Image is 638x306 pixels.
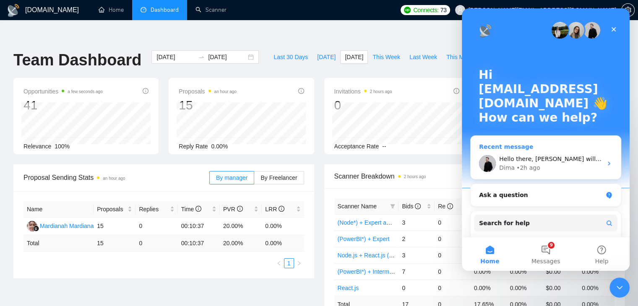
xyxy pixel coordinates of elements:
[368,50,405,64] button: This Week
[276,261,281,266] span: left
[398,280,435,296] td: 0
[262,235,304,252] td: 0.00 %
[112,229,168,262] button: Help
[402,203,421,210] span: Bids
[55,155,78,164] div: • 2h ago
[23,201,94,218] th: Name
[284,258,294,268] li: 1
[179,86,237,96] span: Proposals
[435,214,471,231] td: 0
[312,50,340,64] button: [DATE]
[214,89,237,94] time: an hour ago
[55,143,70,150] span: 100%
[17,182,141,191] div: Ask a question
[139,205,168,214] span: Replies
[17,210,68,219] span: Search for help
[216,174,247,181] span: By manager
[284,259,294,268] a: 1
[273,52,308,62] span: Last 30 Days
[133,250,146,256] span: Help
[334,143,379,150] span: Acceptance Rate
[398,247,435,263] td: 3
[23,235,94,252] td: Total
[578,263,615,280] td: 0.00%
[442,50,480,64] button: This Month
[223,206,243,213] span: PVR
[195,6,227,13] a: searchScanner
[211,143,228,150] span: 0.00%
[220,235,262,252] td: 20.00 %
[405,50,442,64] button: Last Week
[13,50,141,70] h1: Team Dashboard
[462,8,630,271] iframe: Intercom live chat
[260,174,297,181] span: By Freelancer
[338,203,377,210] span: Scanner Name
[56,229,112,262] button: Messages
[440,5,447,15] span: 73
[220,218,262,235] td: 20.00%
[99,6,124,13] a: homeHome
[345,52,363,62] span: [DATE]
[7,4,20,17] img: logo
[338,252,408,259] a: Node.js + React.js (Expert)
[94,235,135,252] td: 15
[27,221,37,231] img: MM
[388,200,397,213] span: filter
[37,155,53,164] div: Dima
[262,218,304,235] td: 0.00%
[178,218,220,235] td: 00:10:37
[453,88,459,94] span: info-circle
[404,7,411,13] img: upwork-logo.png
[97,205,126,214] span: Proposals
[8,175,159,198] div: Ask a question
[435,263,471,280] td: 0
[447,203,453,209] span: info-circle
[435,280,471,296] td: 0
[507,263,543,280] td: 0.00%
[438,203,453,210] span: Re
[151,6,179,13] span: Dashboard
[338,236,390,242] a: (PowerBI*) + Expert
[398,263,435,280] td: 7
[23,86,103,96] span: Opportunities
[274,258,284,268] button: left
[338,268,405,275] a: (PowerBI*) + Intermediate
[446,52,475,62] span: This Month
[265,206,284,213] span: LRR
[334,86,392,96] span: Invitations
[334,171,615,182] span: Scanner Breakdown
[33,226,39,231] img: gigradar-bm.png
[156,52,195,62] input: Start date
[70,250,99,256] span: Messages
[237,206,243,212] span: info-circle
[338,285,359,291] a: React.js
[334,97,392,113] div: 0
[390,204,395,209] span: filter
[398,214,435,231] td: 3
[471,280,507,296] td: 0.00%
[622,7,634,13] span: setting
[370,89,392,94] time: 2 hours ago
[435,231,471,247] td: 0
[135,218,177,235] td: 0
[609,277,630,298] iframe: To enrich screen reader interactions, please activate Accessibility in Grammarly extension settings
[404,174,426,179] time: 2 hours ago
[274,258,284,268] li: Previous Page
[144,13,159,29] div: Close
[372,52,400,62] span: This Week
[542,280,578,296] td: $0.00
[340,50,368,64] button: [DATE]
[338,219,419,226] a: (Node*) + Expert and Beginner.
[23,143,51,150] span: Relevance
[135,235,177,252] td: 0
[12,206,156,223] button: Search for help
[198,54,205,60] span: swap-right
[298,88,304,94] span: info-circle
